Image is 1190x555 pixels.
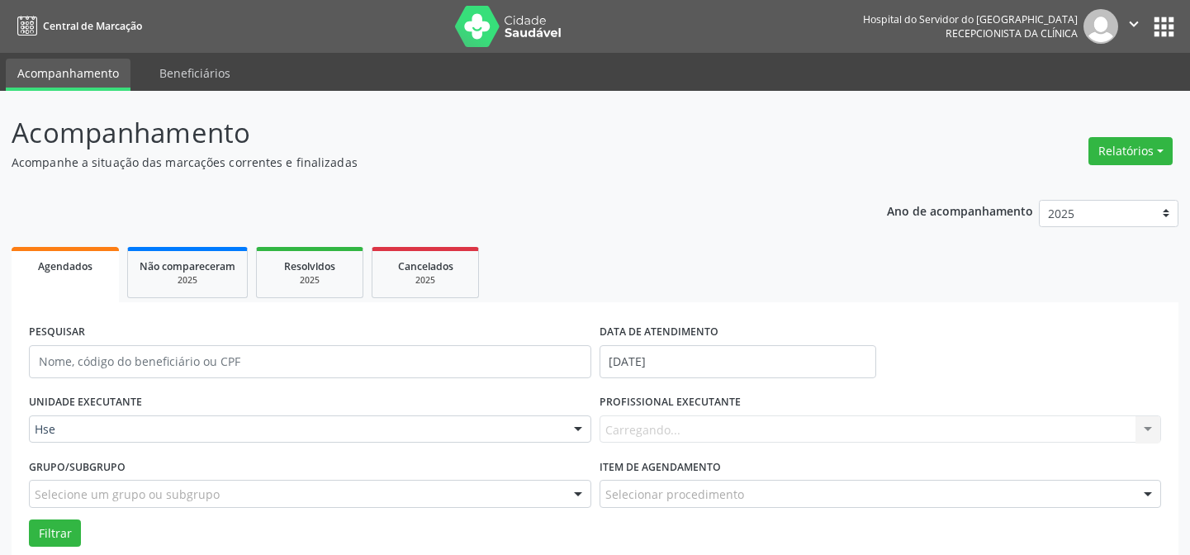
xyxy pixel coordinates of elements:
[384,274,467,287] div: 2025
[12,12,142,40] a: Central de Marcação
[600,345,876,378] input: Selecione um intervalo
[946,26,1078,40] span: Recepcionista da clínica
[29,345,591,378] input: Nome, código do beneficiário ou CPF
[140,259,235,273] span: Não compareceram
[29,390,142,415] label: UNIDADE EXECUTANTE
[284,259,335,273] span: Resolvidos
[29,320,85,345] label: PESQUISAR
[38,259,92,273] span: Agendados
[1088,137,1173,165] button: Relatórios
[268,274,351,287] div: 2025
[600,320,718,345] label: DATA DE ATENDIMENTO
[35,486,220,503] span: Selecione um grupo ou subgrupo
[29,454,126,480] label: Grupo/Subgrupo
[600,390,741,415] label: PROFISSIONAL EXECUTANTE
[12,112,828,154] p: Acompanhamento
[600,454,721,480] label: Item de agendamento
[1125,15,1143,33] i: 
[6,59,130,91] a: Acompanhamento
[140,274,235,287] div: 2025
[12,154,828,171] p: Acompanhe a situação das marcações correntes e finalizadas
[29,519,81,548] button: Filtrar
[398,259,453,273] span: Cancelados
[1083,9,1118,44] img: img
[863,12,1078,26] div: Hospital do Servidor do [GEOGRAPHIC_DATA]
[1118,9,1150,44] button: 
[1150,12,1178,41] button: apps
[887,200,1033,221] p: Ano de acompanhamento
[35,421,557,438] span: Hse
[43,19,142,33] span: Central de Marcação
[148,59,242,88] a: Beneficiários
[605,486,744,503] span: Selecionar procedimento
